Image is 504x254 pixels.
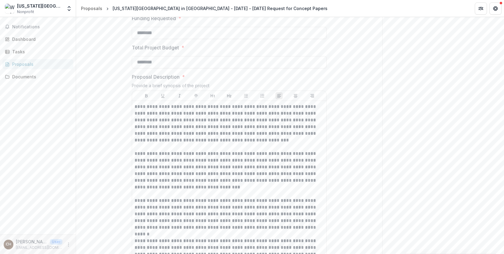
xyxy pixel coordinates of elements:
a: Tasks [2,47,73,57]
p: User [50,239,62,245]
a: Dashboard [2,34,73,44]
div: Proposals [81,5,102,12]
button: Heading 1 [209,92,216,99]
div: Chad Henry [6,242,11,246]
div: [US_STATE][GEOGRAPHIC_DATA] in [GEOGRAPHIC_DATA][PERSON_NAME] [17,3,62,9]
p: [PERSON_NAME] [16,238,47,245]
a: Proposals [2,59,73,69]
button: More [65,241,72,248]
div: Documents [12,73,68,80]
button: Ordered List [259,92,266,99]
button: Partners [475,2,487,15]
div: Tasks [12,48,68,55]
button: Align Right [309,92,316,99]
button: Align Center [292,92,299,99]
button: Notifications [2,22,73,32]
p: Proposal Description [132,73,180,80]
button: Get Help [489,2,502,15]
p: Funding Requested [132,15,176,22]
button: Strike [192,92,200,99]
button: Open entity switcher [65,2,73,15]
span: Notifications [12,24,71,30]
button: Heading 2 [226,92,233,99]
button: Italicize [176,92,183,99]
div: [US_STATE][GEOGRAPHIC_DATA] in [GEOGRAPHIC_DATA] - [DATE] - [DATE] Request for Concept Papers [113,5,327,12]
button: Bullet List [242,92,250,99]
button: Bold [143,92,150,99]
nav: breadcrumb [79,4,330,13]
div: Dashboard [12,36,68,42]
p: [EMAIL_ADDRESS][DOMAIN_NAME] [16,245,62,250]
img: Washington University in St. Louis [5,4,15,13]
span: Nonprofit [17,9,34,15]
div: Proposals [12,61,68,67]
div: Provide a brief synopsis of the project [132,83,327,91]
a: Documents [2,72,73,82]
button: Underline [159,92,166,99]
p: Total Project Budget [132,44,179,51]
button: Align Left [275,92,283,99]
a: Proposals [79,4,105,13]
